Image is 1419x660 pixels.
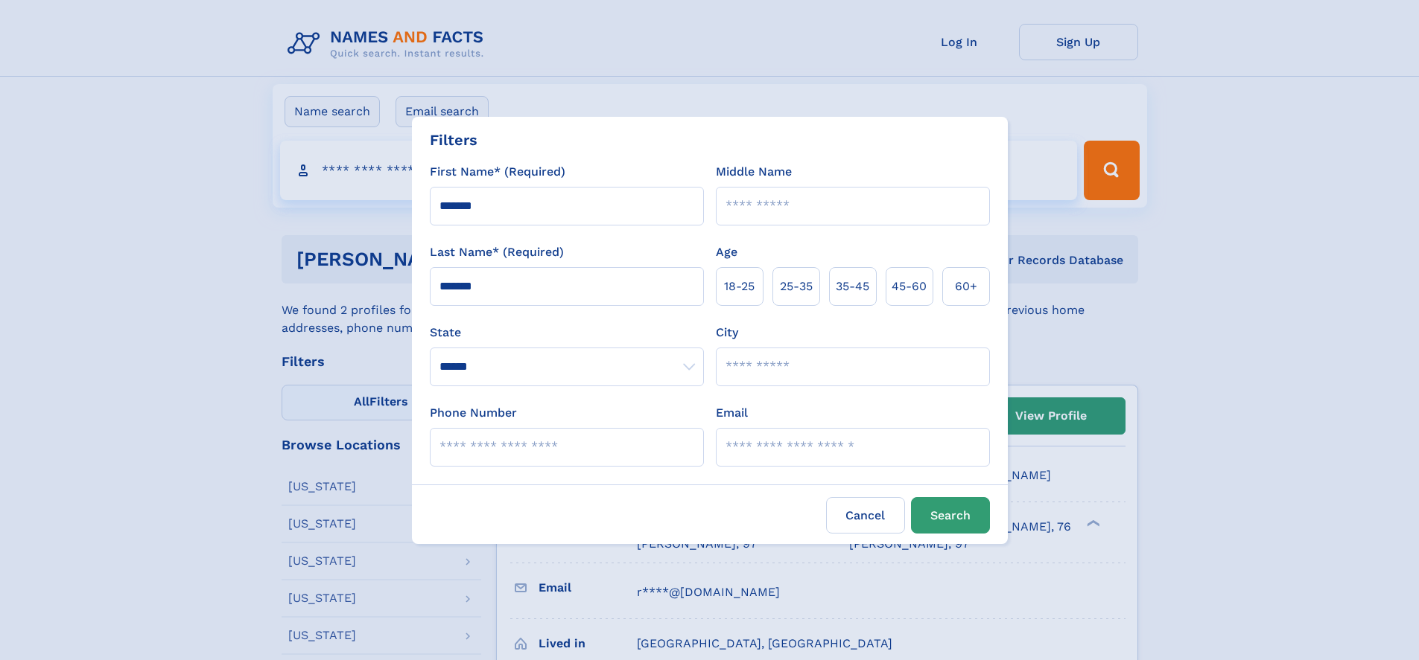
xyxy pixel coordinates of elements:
span: 35‑45 [836,278,869,295]
label: Cancel [826,497,905,534]
button: Search [911,497,990,534]
label: City [716,324,738,342]
div: Filters [430,129,477,151]
label: Last Name* (Required) [430,243,564,261]
span: 45‑60 [892,278,927,295]
label: Age [716,243,737,261]
label: Middle Name [716,163,792,181]
label: Email [716,404,748,422]
label: First Name* (Required) [430,163,565,181]
span: 60+ [955,278,977,295]
span: 25‑35 [780,278,813,295]
label: Phone Number [430,404,517,422]
span: 18‑25 [724,278,755,295]
label: State [430,324,704,342]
